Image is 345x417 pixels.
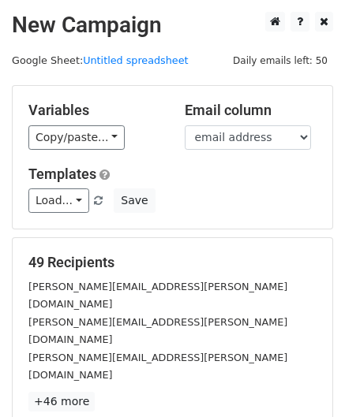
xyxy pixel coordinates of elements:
[83,54,188,66] a: Untitled spreadsheet
[114,188,155,213] button: Save
[28,316,287,346] small: [PERSON_NAME][EMAIL_ADDRESS][PERSON_NAME][DOMAIN_NAME]
[12,54,189,66] small: Google Sheet:
[12,12,333,39] h2: New Campaign
[28,352,287,382] small: [PERSON_NAME][EMAIL_ADDRESS][PERSON_NAME][DOMAIN_NAME]
[28,254,317,271] h5: 49 Recipients
[28,125,125,150] a: Copy/paste...
[28,281,287,311] small: [PERSON_NAME][EMAIL_ADDRESS][PERSON_NAME][DOMAIN_NAME]
[28,102,161,119] h5: Variables
[28,188,89,213] a: Load...
[28,166,96,182] a: Templates
[227,54,333,66] a: Daily emails left: 50
[227,52,333,69] span: Daily emails left: 50
[185,102,317,119] h5: Email column
[28,392,95,411] a: +46 more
